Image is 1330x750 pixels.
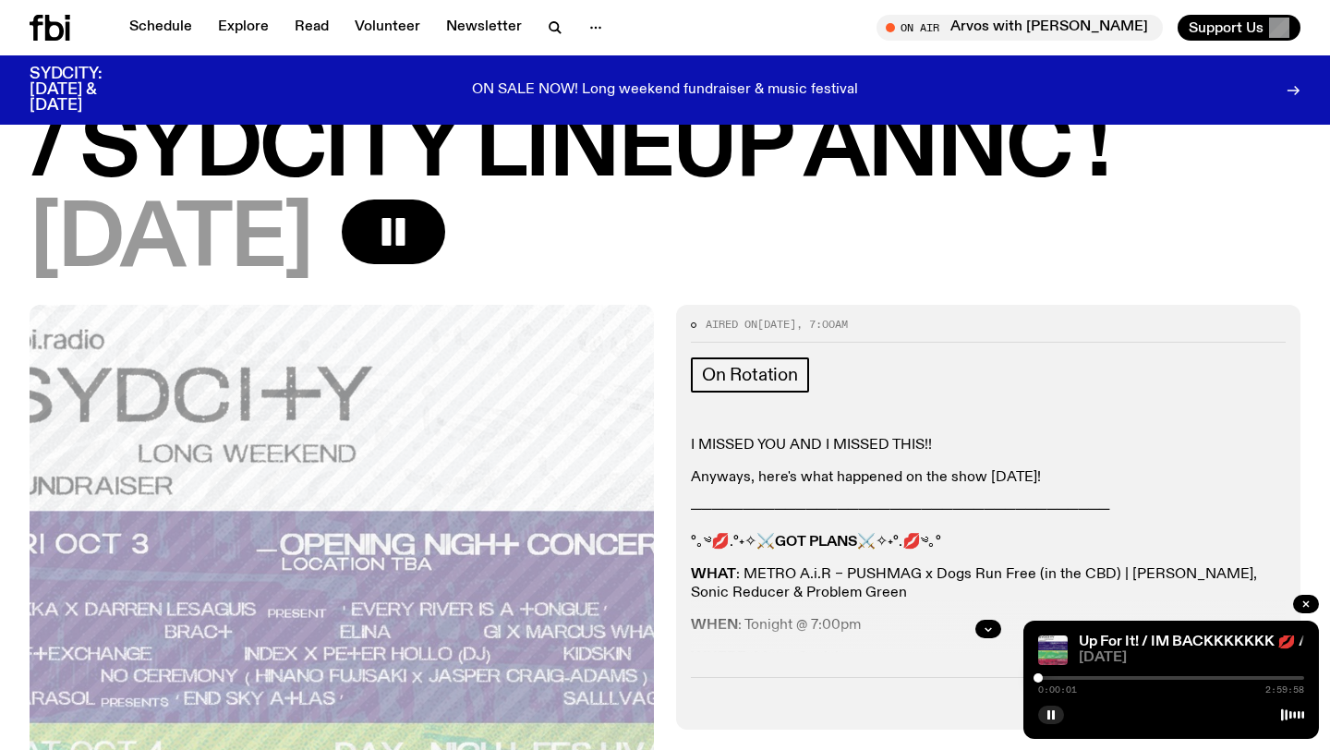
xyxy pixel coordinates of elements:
[691,437,1286,454] p: I MISSED YOU AND I MISSED THIS!!
[691,502,1286,519] p: ────────────────────────────────────────
[691,469,1286,487] p: Anyways, here's what happened on the show [DATE]!
[435,15,533,41] a: Newsletter
[207,15,280,41] a: Explore
[30,67,148,114] h3: SYDCITY: [DATE] & [DATE]
[344,15,431,41] a: Volunteer
[1265,685,1304,695] span: 2:59:58
[796,317,848,332] span: , 7:00am
[691,357,809,393] a: On Rotation
[472,82,858,99] p: ON SALE NOW! Long weekend fundraiser & music festival
[118,15,203,41] a: Schedule
[775,535,857,550] strong: GOT PLANS
[691,566,1286,601] p: : METRO A.i.R – PUSHMAG x Dogs Run Free (in the CBD) | [PERSON_NAME], Sonic Reducer & Problem Green
[757,317,796,332] span: [DATE]
[30,26,1300,192] h1: Up For It! / IM BACKKKKKKK 💋 / SYDCITY LINEUP ANNC !
[691,534,1286,551] p: °｡༄💋.°˖✧⚔ ⚔✧˖°.💋༄｡°
[284,15,340,41] a: Read
[1189,19,1263,36] span: Support Us
[30,200,312,283] span: [DATE]
[1038,685,1077,695] span: 0:00:01
[702,365,798,385] span: On Rotation
[691,567,736,582] strong: WHAT
[1079,651,1304,665] span: [DATE]
[877,15,1163,41] button: On AirArvos with [PERSON_NAME]
[706,317,757,332] span: Aired on
[1178,15,1300,41] button: Support Us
